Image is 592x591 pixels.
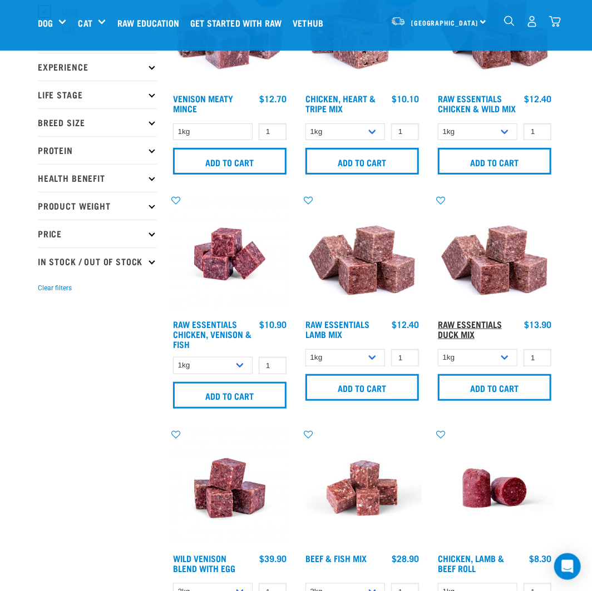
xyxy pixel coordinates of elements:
div: Open Intercom Messenger [554,553,581,580]
img: Raw Essentials Chicken Lamb Beef Bulk Minced Raw Dog Food Roll Unwrapped [435,429,554,548]
input: 1 [391,123,419,141]
a: Raw Education [115,1,188,45]
img: home-icon-1@2x.png [504,16,515,26]
div: $8.30 [529,553,551,563]
span: [GEOGRAPHIC_DATA] [411,21,478,24]
p: Health Benefit [38,164,157,192]
input: Add to cart [438,374,551,401]
a: Vethub [290,1,332,45]
a: Chicken, Heart & Tripe Mix [305,96,376,111]
a: Venison Meaty Mince [173,96,233,111]
div: $12.70 [259,93,287,103]
div: $10.90 [259,319,287,329]
p: In Stock / Out Of Stock [38,247,157,275]
div: $12.40 [524,93,551,103]
img: user.png [526,16,538,27]
input: Add to cart [305,148,419,175]
p: Breed Size [38,108,157,136]
a: Raw Essentials Chicken & Wild Mix [438,96,516,111]
a: Raw Essentials Lamb Mix [305,321,369,336]
img: Venison Egg 1616 [170,429,289,548]
a: Beef & Fish Mix [305,555,367,560]
p: Protein [38,136,157,164]
input: 1 [259,357,287,374]
img: home-icon@2x.png [549,16,561,27]
a: Get started with Raw [188,1,290,45]
input: 1 [524,349,551,366]
img: ?1041 RE Lamb Mix 01 [435,195,554,314]
div: $13.90 [524,319,551,329]
div: $10.10 [392,93,419,103]
input: 1 [524,123,551,141]
div: $28.90 [392,553,419,563]
img: van-moving.png [391,16,406,26]
button: Clear filters [38,283,72,293]
input: Add to cart [438,148,551,175]
div: $39.90 [259,553,287,563]
a: Cat [78,16,92,29]
a: Chicken, Lamb & Beef Roll [438,555,504,570]
p: Price [38,220,157,247]
img: Chicken Venison mix 1655 [170,195,289,314]
p: Life Stage [38,81,157,108]
a: Raw Essentials Chicken, Venison & Fish [173,321,251,346]
img: ?1041 RE Lamb Mix 01 [303,195,422,314]
img: Beef Mackerel 1 [303,429,422,548]
input: Add to cart [173,382,287,409]
input: Add to cart [173,148,287,175]
input: 1 [391,349,419,366]
a: Dog [38,16,53,29]
input: 1 [259,123,287,141]
div: $12.40 [392,319,419,329]
input: Add to cart [305,374,419,401]
p: Product Weight [38,192,157,220]
a: Wild Venison Blend with Egg [173,555,235,570]
a: Raw Essentials Duck Mix [438,321,502,336]
p: Experience [38,53,157,81]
